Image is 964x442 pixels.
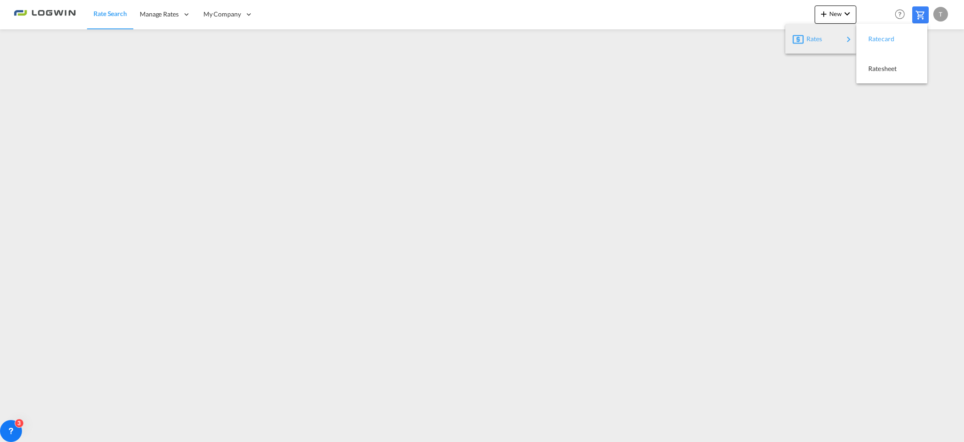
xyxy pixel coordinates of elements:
[843,34,854,45] md-icon: icon-chevron-right
[864,57,920,80] div: Ratesheet
[864,27,920,50] div: Ratecard
[806,30,817,48] span: Rates
[7,394,39,428] iframe: Chat
[868,60,878,78] span: Ratesheet
[868,30,878,48] span: Ratecard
